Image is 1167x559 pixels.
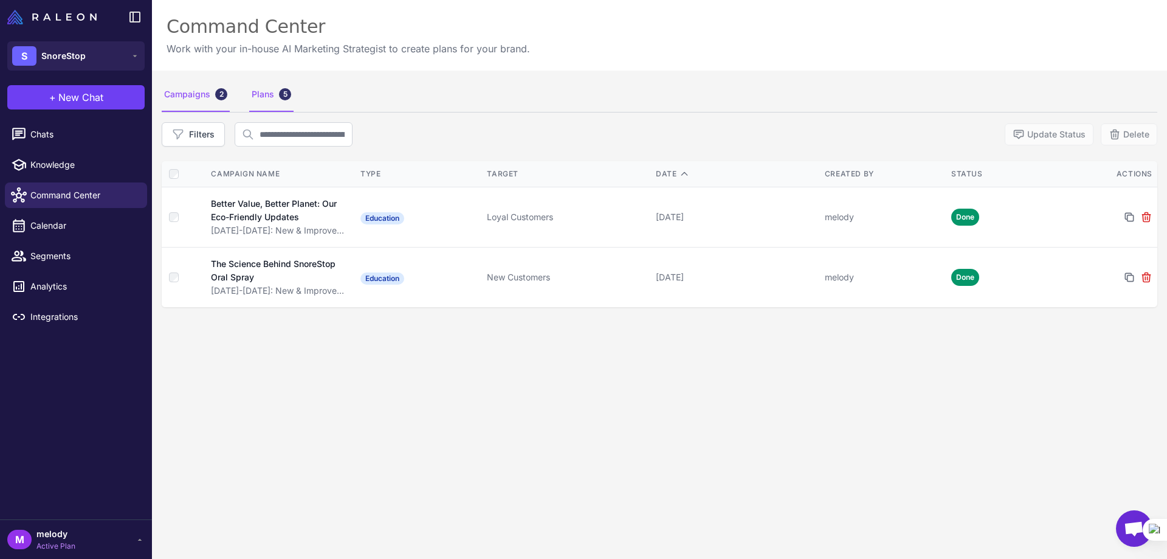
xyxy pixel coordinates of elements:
div: [DATE]-[DATE]: New & Improved SnoreStop - Product Evolution Communication [211,224,348,237]
span: Integrations [30,310,137,324]
div: S [12,46,36,66]
button: Update Status [1005,123,1093,145]
span: Calendar [30,219,137,232]
span: Segments [30,249,137,263]
span: melody [36,527,75,541]
img: Raleon Logo [7,10,97,24]
div: Target [487,168,646,179]
a: Open chat [1116,510,1152,547]
a: Chats [5,122,147,147]
div: New Customers [487,271,646,284]
span: Education [360,273,404,285]
div: Type [360,168,477,179]
span: Command Center [30,189,137,202]
div: Plans [249,78,294,112]
div: The Science Behind SnoreStop Oral Spray [211,257,339,284]
span: SnoreStop [41,49,86,63]
span: New Chat [58,90,103,105]
div: melody [825,271,942,284]
div: Campaign Name [211,168,348,179]
div: melody [825,210,942,224]
div: [DATE] [656,210,815,224]
a: Segments [5,243,147,269]
a: Analytics [5,274,147,299]
div: 2 [215,88,227,100]
span: Chats [30,128,137,141]
a: Calendar [5,213,147,238]
button: +New Chat [7,85,145,109]
span: Done [951,209,979,226]
div: Date [656,168,815,179]
span: Knowledge [30,158,137,172]
p: Work with your in-house AI Marketing Strategist to create plans for your brand. [167,41,530,56]
div: Command Center [167,15,530,39]
div: [DATE]-[DATE]: New & Improved SnoreStop - Product Evolution Communication [211,284,348,297]
span: Active Plan [36,541,75,552]
span: Done [951,269,979,286]
button: Filters [162,122,225,147]
div: 5 [279,88,291,100]
button: Delete [1101,123,1157,145]
span: Analytics [30,280,137,293]
span: Education [360,212,404,224]
div: Loyal Customers [487,210,646,224]
div: M [7,530,32,549]
div: [DATE] [656,271,815,284]
div: Better Value, Better Planet: Our Eco-Friendly Updates [211,197,340,224]
div: Created By [825,168,942,179]
button: SSnoreStop [7,41,145,71]
a: Command Center [5,182,147,208]
a: Integrations [5,304,147,330]
div: Status [951,168,1068,179]
th: Actions [1073,161,1157,187]
div: Campaigns [162,78,230,112]
span: + [49,90,56,105]
a: Knowledge [5,152,147,178]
